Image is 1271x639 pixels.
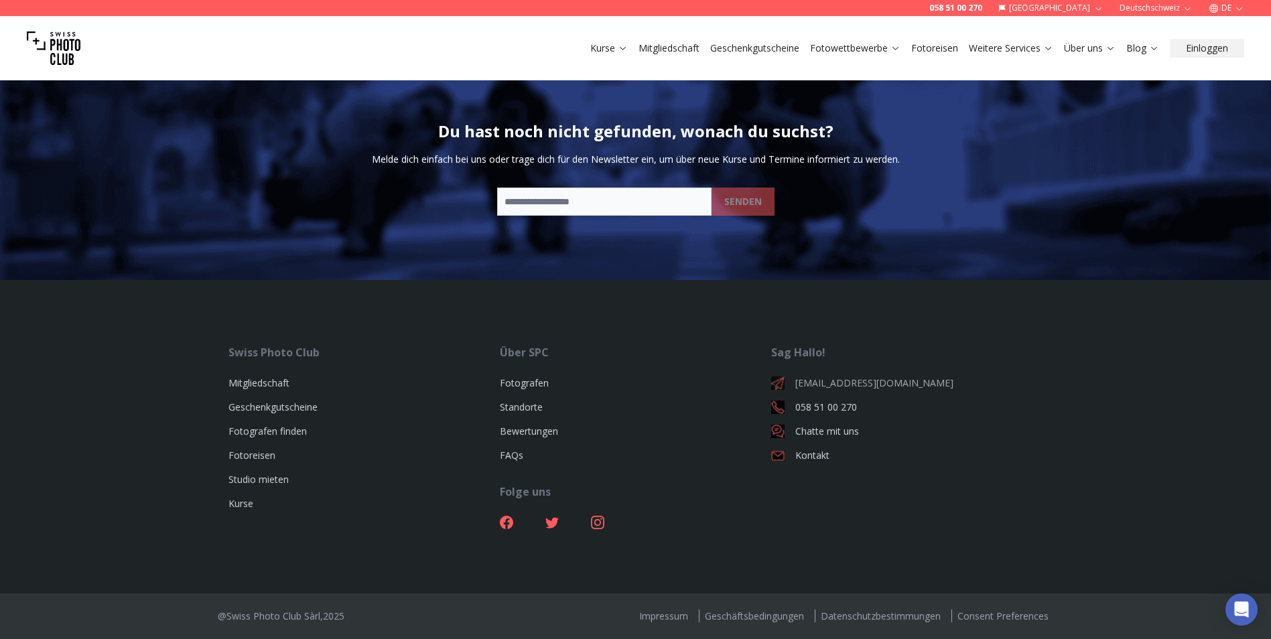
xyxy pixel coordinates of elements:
[699,610,809,622] a: Geschäftsbedingungen
[771,376,1043,390] a: [EMAIL_ADDRESS][DOMAIN_NAME]
[1170,39,1244,58] button: Einloggen
[906,39,963,58] button: Fotoreisen
[710,42,799,55] a: Geschenkgutscheine
[771,449,1043,462] a: Kontakt
[228,376,289,389] a: Mitgliedschaft
[963,39,1059,58] button: Weitere Services
[1126,42,1159,55] a: Blog
[500,344,771,360] div: Über SPC
[228,401,318,413] a: Geschenkgutscheine
[639,42,699,55] a: Mitgliedschaft
[911,42,958,55] a: Fotoreisen
[705,39,805,58] button: Geschenkgutscheine
[27,21,80,75] img: Swiss photo club
[228,473,289,486] a: Studio mieten
[771,344,1043,360] div: Sag Hallo!
[1064,42,1116,55] a: Über uns
[228,344,500,360] div: Swiss Photo Club
[771,401,1043,414] a: 058 51 00 270
[438,121,833,142] h2: Du hast noch nicht gefunden, wonach du suchst?
[815,610,946,622] a: Datenschutzbestimmungen
[1121,39,1164,58] button: Blog
[372,153,900,166] p: Melde dich einfach bei uns oder trage dich für den Newsletter ein, um über neue Kurse und Termine...
[771,425,1043,438] a: Chatte mit uns
[634,610,693,622] a: Impressum
[500,484,771,500] div: Folge uns
[810,42,900,55] a: Fotowettbewerbe
[633,39,705,58] button: Mitgliedschaft
[951,610,1054,622] a: Consent Preferences
[712,188,775,216] button: SENDEN
[228,449,275,461] a: Fotoreisen
[228,497,253,510] a: Kurse
[500,401,543,413] a: Standorte
[724,195,762,208] b: SENDEN
[500,449,523,461] a: FAQs
[929,3,982,13] a: 058 51 00 270
[1225,593,1258,626] div: Open Intercom Messenger
[1059,39,1121,58] button: Über uns
[590,42,628,55] a: Kurse
[500,376,549,389] a: Fotografen
[500,425,558,437] a: Bewertungen
[228,425,307,437] a: Fotografen finden
[218,610,344,623] div: @Swiss Photo Club Sàrl, 2025
[585,39,633,58] button: Kurse
[969,42,1053,55] a: Weitere Services
[805,39,906,58] button: Fotowettbewerbe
